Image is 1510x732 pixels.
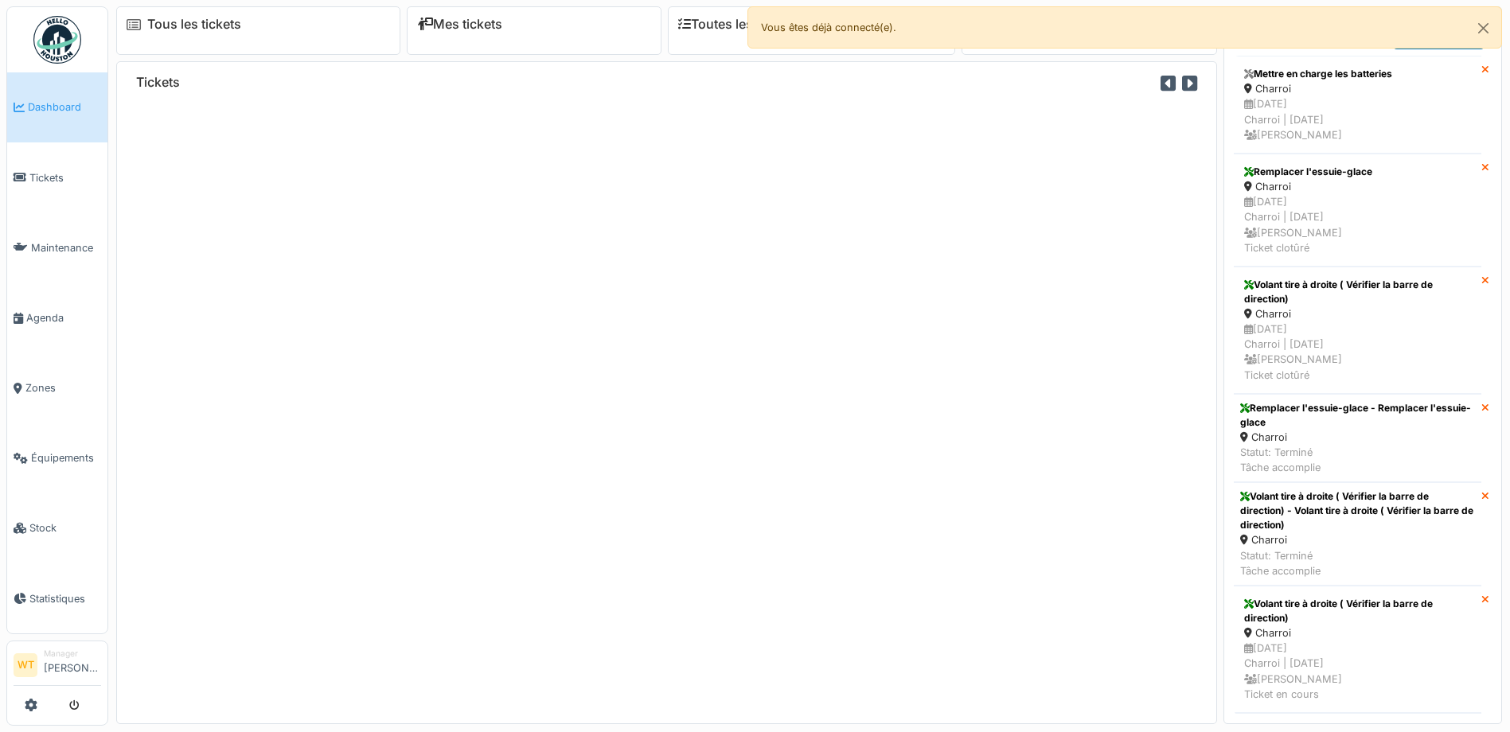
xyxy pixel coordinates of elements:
img: Badge_color-CXgf-gQk.svg [33,16,81,64]
div: [DATE] Charroi | [DATE] [PERSON_NAME] Ticket clotûré [1244,321,1471,383]
button: Close [1465,7,1501,49]
div: Manager [44,648,101,660]
div: Volant tire à droite ( Vérifier la barre de direction) - Volant tire à droite ( Vérifier la barre... [1240,489,1475,532]
span: Équipements [31,450,101,465]
a: Dashboard [7,72,107,142]
a: Statistiques [7,563,107,633]
span: Stock [29,520,101,535]
div: Remplacer l'essuie-glace [1244,165,1471,179]
a: Toutes les tâches [678,17,797,32]
div: Volant tire à droite ( Vérifier la barre de direction) [1244,278,1471,306]
a: Stock [7,493,107,563]
a: Maintenance [7,212,107,282]
div: [DATE] Charroi | [DATE] [PERSON_NAME] [1244,96,1471,142]
div: Charroi [1244,81,1471,96]
li: WT [14,653,37,677]
a: Tous les tickets [147,17,241,32]
div: Charroi [1240,532,1475,547]
div: Statut: Terminé Tâche accomplie [1240,548,1475,578]
h6: Tickets [136,75,180,90]
a: Mes tickets [417,17,502,32]
a: Tickets [7,142,107,212]
div: Vous êtes déjà connecté(e). [747,6,1503,49]
a: Agenda [7,282,107,352]
a: WT Manager[PERSON_NAME] [14,648,101,686]
a: Volant tire à droite ( Vérifier la barre de direction) Charroi [DATE]Charroi | [DATE] [PERSON_NAM... [1234,267,1481,394]
div: Mettre en charge les batteries [1244,67,1471,81]
div: Remplacer l'essuie-glace - Remplacer l'essuie-glace [1240,401,1475,430]
div: Statut: Terminé Tâche accomplie [1240,445,1475,475]
a: Zones [7,353,107,423]
span: Tickets [29,170,101,185]
span: Dashboard [28,99,101,115]
span: Statistiques [29,591,101,606]
li: [PERSON_NAME] [44,648,101,682]
a: Volant tire à droite ( Vérifier la barre de direction) - Volant tire à droite ( Vérifier la barre... [1234,482,1481,586]
div: Charroi [1244,179,1471,194]
a: Équipements [7,423,107,493]
span: Agenda [26,310,101,325]
span: Maintenance [31,240,101,255]
div: Charroi [1240,430,1475,445]
div: Volant tire à droite ( Vérifier la barre de direction) [1244,597,1471,625]
div: [DATE] Charroi | [DATE] [PERSON_NAME] Ticket clotûré [1244,194,1471,255]
div: Charroi [1244,306,1471,321]
div: [DATE] Charroi | [DATE] [PERSON_NAME] Ticket en cours [1244,640,1471,702]
a: Mettre en charge les batteries Charroi [DATE]Charroi | [DATE] [PERSON_NAME] [1234,56,1481,154]
a: Remplacer l'essuie-glace Charroi [DATE]Charroi | [DATE] [PERSON_NAME]Ticket clotûré [1234,154,1481,267]
span: Zones [25,380,101,395]
a: Remplacer l'essuie-glace - Remplacer l'essuie-glace Charroi Statut: TerminéTâche accomplie [1234,394,1481,483]
div: Charroi [1244,625,1471,640]
a: Volant tire à droite ( Vérifier la barre de direction) Charroi [DATE]Charroi | [DATE] [PERSON_NAM... [1234,586,1481,713]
